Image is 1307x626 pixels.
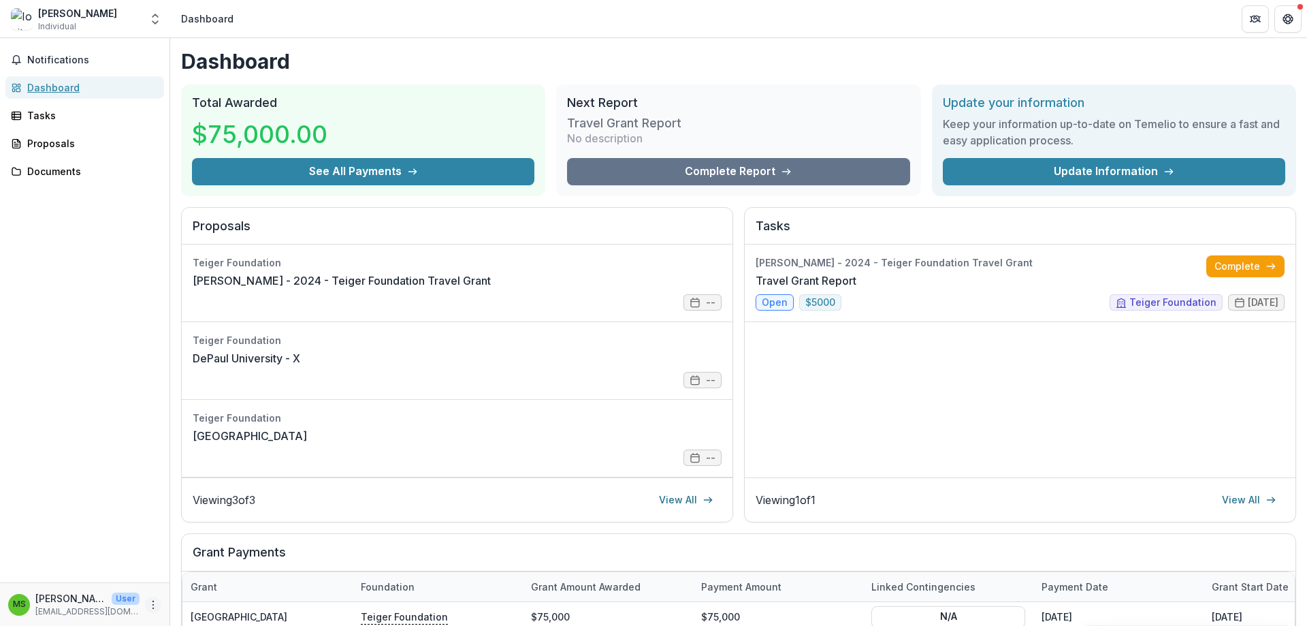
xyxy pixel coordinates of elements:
a: View All [651,489,722,511]
p: Teiger Foundation [361,609,448,624]
a: [PERSON_NAME] - 2024 - Teiger Foundation Travel Grant [193,272,491,289]
h2: Grant Payments [193,545,1285,571]
button: Notifications [5,49,164,71]
div: Grant amount awarded [523,572,693,601]
button: More [145,597,161,613]
div: Linked Contingencies [863,572,1033,601]
button: See All Payments [192,158,534,185]
h3: $75,000.00 [192,116,327,153]
a: Complete [1206,255,1285,277]
div: Grant [182,580,225,594]
h2: Total Awarded [192,95,534,110]
div: Payment Amount [693,572,863,601]
a: Tasks [5,104,164,127]
h2: Tasks [756,219,1285,245]
p: Viewing 3 of 3 [193,492,255,508]
h1: Dashboard [181,49,1296,74]
div: Linked Contingencies [863,580,984,594]
div: Grant start date [1204,580,1297,594]
p: No description [567,130,643,146]
div: Foundation [353,580,423,594]
div: Grant amount awarded [523,580,649,594]
a: Travel Grant Report [756,272,856,289]
nav: breadcrumb [176,9,239,29]
div: Dashboard [181,12,233,26]
a: Complete Report [567,158,909,185]
div: Foundation [353,572,523,601]
h2: Update your information [943,95,1285,110]
h2: Proposals [193,219,722,245]
p: Viewing 1 of 1 [756,492,816,508]
p: [PERSON_NAME] [35,591,106,606]
a: DePaul University - X [193,350,300,366]
div: Melissa Steins [13,600,26,609]
div: Grant [182,572,353,601]
a: [GEOGRAPHIC_DATA] [193,428,307,444]
p: User [112,593,140,605]
a: [GEOGRAPHIC_DATA] [191,611,287,623]
div: Proposals [27,136,153,151]
a: Proposals [5,132,164,155]
h2: Next Report [567,95,909,110]
div: Documents [27,164,153,178]
div: Payment Amount [693,580,790,594]
a: Update Information [943,158,1285,185]
span: Notifications [27,54,159,66]
div: Payment date [1033,572,1204,601]
a: View All [1214,489,1285,511]
a: Dashboard [5,76,164,99]
div: [PERSON_NAME] [38,6,117,20]
a: Documents [5,160,164,183]
h3: Keep your information up-to-date on Temelio to ensure a fast and easy application process. [943,116,1285,148]
span: Individual [38,20,76,33]
button: Partners [1242,5,1269,33]
button: Get Help [1274,5,1302,33]
img: Ionit Behar [11,8,33,30]
h3: Travel Grant Report [567,116,681,131]
div: Payment date [1033,580,1116,594]
div: Tasks [27,108,153,123]
button: Open entity switcher [146,5,165,33]
div: Dashboard [27,80,153,95]
p: [EMAIL_ADDRESS][DOMAIN_NAME] [35,606,140,618]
